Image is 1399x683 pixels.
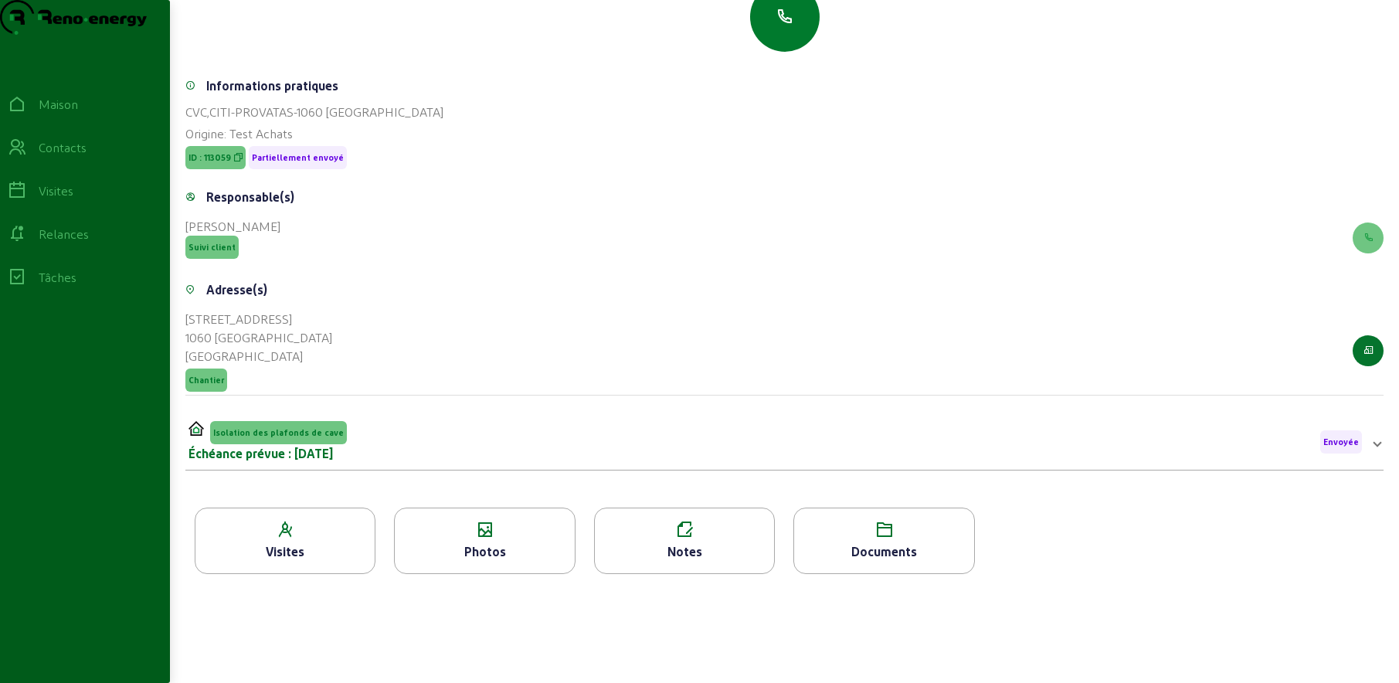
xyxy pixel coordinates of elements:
font: Visites [39,183,73,198]
font: Isolation des plafonds de cave [213,427,344,437]
font: Adresse(s) [206,282,267,297]
font: Visites [266,544,304,559]
font: Responsable(s) [206,189,294,204]
font: [STREET_ADDRESS] [185,311,292,326]
font: Photos [464,544,506,559]
font: Échéance prévue : [DATE] [188,446,333,460]
font: 1060 [GEOGRAPHIC_DATA] [185,330,332,345]
font: Maison [39,97,78,111]
font: Documents [851,544,917,559]
font: Envoyée [1323,437,1359,447]
font: Relances [39,226,89,241]
font: Tâches [39,270,76,284]
font: [PERSON_NAME] [185,219,280,233]
img: CITI [188,421,204,436]
font: CVC,CITI-PROVATAS-1060 [GEOGRAPHIC_DATA] [185,104,443,119]
font: Contacts [39,140,87,155]
font: Suivi client [188,242,236,252]
font: Partiellement envoyé [252,152,344,162]
font: Informations pratiques [206,78,338,93]
font: Notes [667,544,702,559]
mat-expansion-panel-header: CITIIsolation des plafonds de caveÉchéance prévue : [DATE]Envoyée [185,420,1384,464]
font: Origine: Test Achats [185,126,293,141]
font: ID : 113059 [188,152,231,162]
font: [GEOGRAPHIC_DATA] [185,348,303,363]
font: Chantier [188,375,224,385]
